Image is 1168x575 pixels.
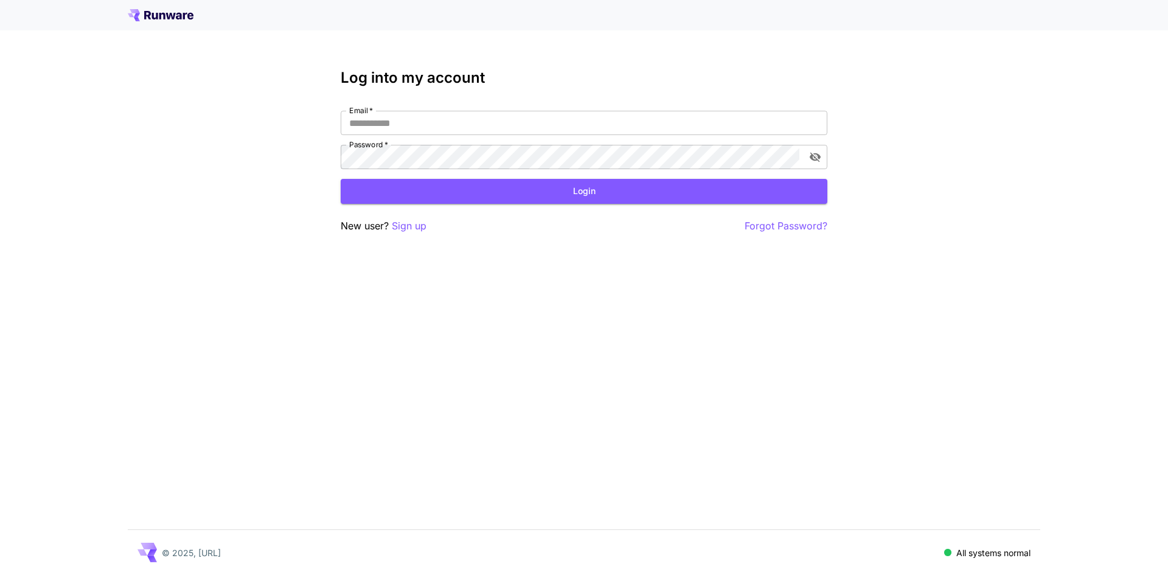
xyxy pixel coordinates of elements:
h3: Log into my account [341,69,827,86]
button: Login [341,179,827,204]
p: All systems normal [956,546,1031,559]
button: Forgot Password? [745,218,827,234]
p: New user? [341,218,426,234]
button: toggle password visibility [804,146,826,168]
p: © 2025, [URL] [162,546,221,559]
button: Sign up [392,218,426,234]
label: Password [349,139,388,150]
label: Email [349,105,373,116]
